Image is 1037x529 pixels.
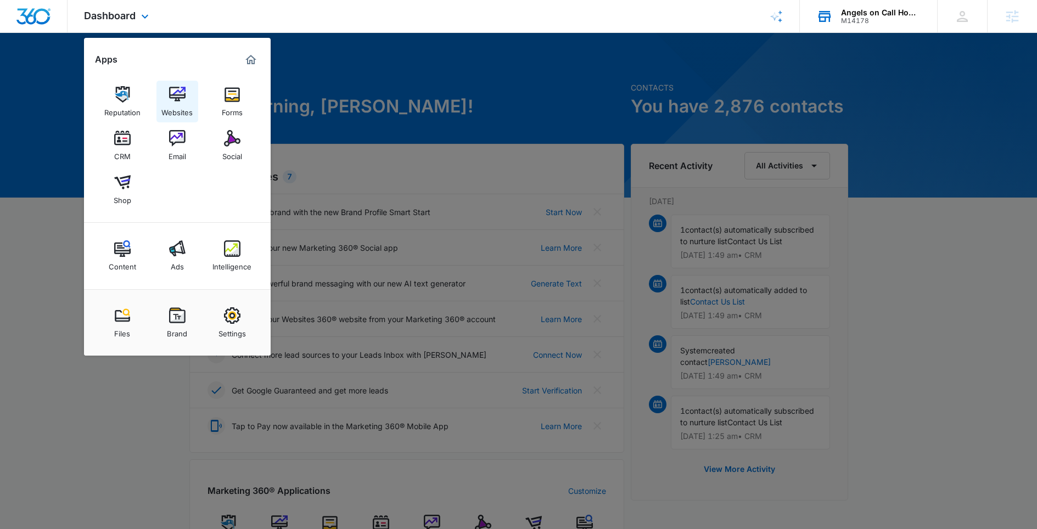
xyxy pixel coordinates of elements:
div: Websites [161,103,193,117]
div: Files [114,324,130,338]
div: account name [841,8,921,17]
a: Intelligence [211,235,253,277]
a: Shop [102,168,143,210]
a: Content [102,235,143,277]
a: Social [211,125,253,166]
div: Brand [167,324,187,338]
div: Ads [171,257,184,271]
a: Settings [211,302,253,344]
a: Reputation [102,81,143,122]
div: Reputation [104,103,141,117]
a: Marketing 360® Dashboard [242,51,260,69]
div: Settings [218,324,246,338]
a: Ads [156,235,198,277]
div: Social [222,147,242,161]
div: Intelligence [212,257,251,271]
a: Websites [156,81,198,122]
div: Shop [114,190,131,205]
div: Forms [222,103,243,117]
a: Files [102,302,143,344]
a: CRM [102,125,143,166]
h2: Apps [95,54,117,65]
a: Email [156,125,198,166]
span: Dashboard [84,10,136,21]
a: Brand [156,302,198,344]
div: Content [109,257,136,271]
div: Email [169,147,186,161]
div: CRM [114,147,131,161]
div: account id [841,17,921,25]
a: Forms [211,81,253,122]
